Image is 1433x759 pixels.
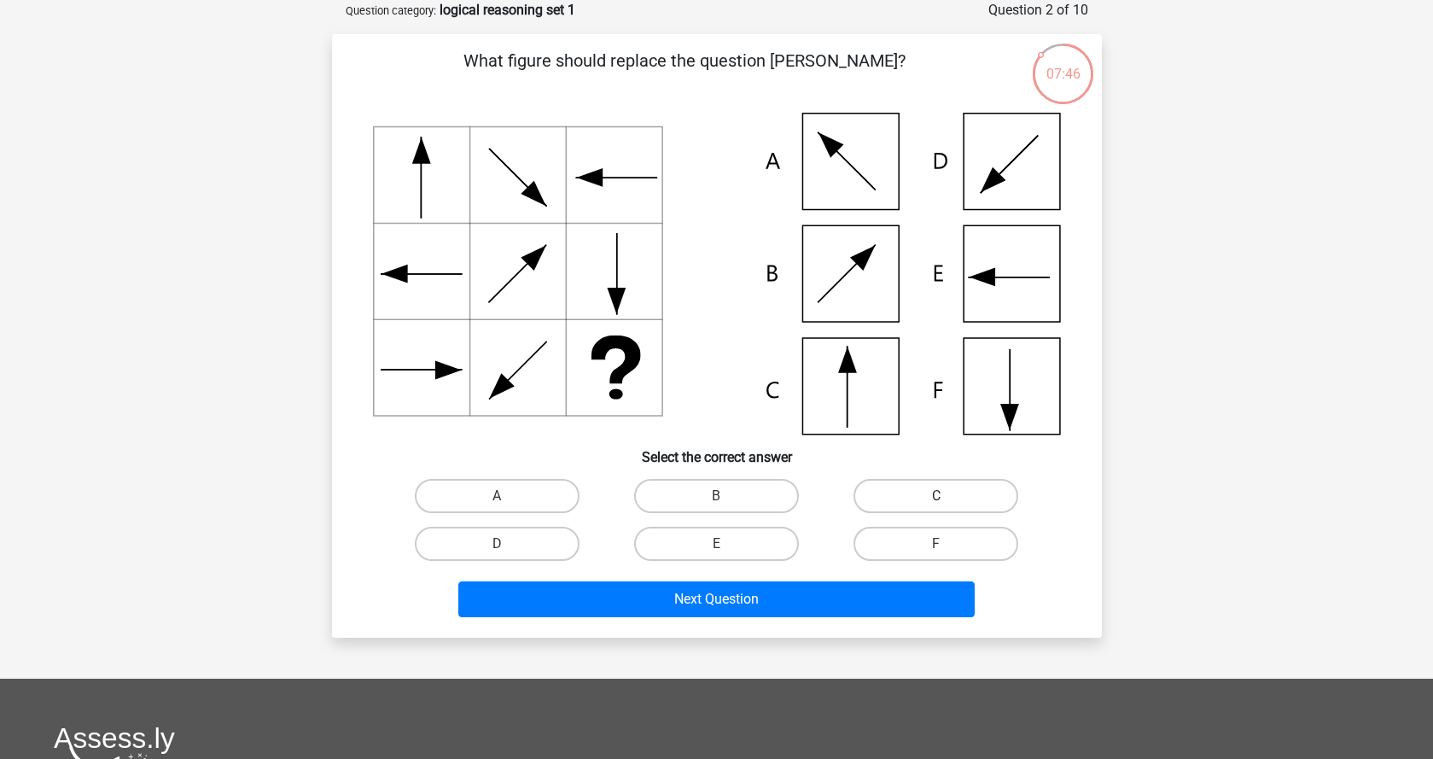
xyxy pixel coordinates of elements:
[415,527,580,561] label: D
[853,527,1018,561] label: F
[346,4,436,17] small: Question category:
[359,48,1011,99] p: What figure should replace the question [PERSON_NAME]?
[458,581,975,617] button: Next Question
[853,479,1018,513] label: C
[1031,42,1095,85] div: 07:46
[359,435,1075,465] h6: Select the correct answer
[634,527,799,561] label: E
[415,479,580,513] label: A
[634,479,799,513] label: B
[440,2,575,18] strong: logical reasoning set 1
